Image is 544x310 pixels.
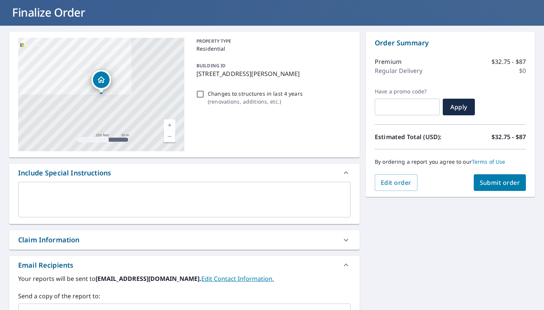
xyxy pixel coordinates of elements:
[196,62,226,69] p: BUILDING ID
[208,90,303,98] p: Changes to structures in last 4 years
[375,132,450,141] p: Estimated Total (USD):
[196,69,348,78] p: [STREET_ADDRESS][PERSON_NAME]
[375,57,402,66] p: Premium
[375,174,417,191] button: Edit order
[18,260,73,270] div: Email Recipients
[519,66,526,75] p: $0
[18,168,111,178] div: Include Special Instructions
[9,164,360,182] div: Include Special Instructions
[96,274,201,283] b: [EMAIL_ADDRESS][DOMAIN_NAME].
[91,70,111,93] div: Dropped pin, building 1, Residential property, 2528 Palomino Pl Owensboro, KY 42301
[164,119,175,131] a: Current Level 17, Zoom In
[443,99,475,115] button: Apply
[18,274,351,283] label: Your reports will be sent to
[474,174,526,191] button: Submit order
[375,158,526,165] p: By ordering a report you agree to our
[491,132,526,141] p: $32.75 - $87
[375,88,440,95] label: Have a promo code?
[208,98,303,105] p: ( renovations, additions, etc. )
[196,38,348,45] p: PROPERTY TYPE
[196,45,348,53] p: Residential
[9,230,360,250] div: Claim Information
[9,256,360,274] div: Email Recipients
[449,103,469,111] span: Apply
[18,291,351,301] label: Send a copy of the report to:
[164,131,175,142] a: Current Level 17, Zoom Out
[491,57,526,66] p: $32.75 - $87
[201,274,274,283] a: EditContactInfo
[472,158,505,165] a: Terms of Use
[9,5,535,20] h1: Finalize Order
[480,178,520,187] span: Submit order
[375,66,422,75] p: Regular Delivery
[375,38,526,48] p: Order Summary
[381,178,411,187] span: Edit order
[18,235,80,245] div: Claim Information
